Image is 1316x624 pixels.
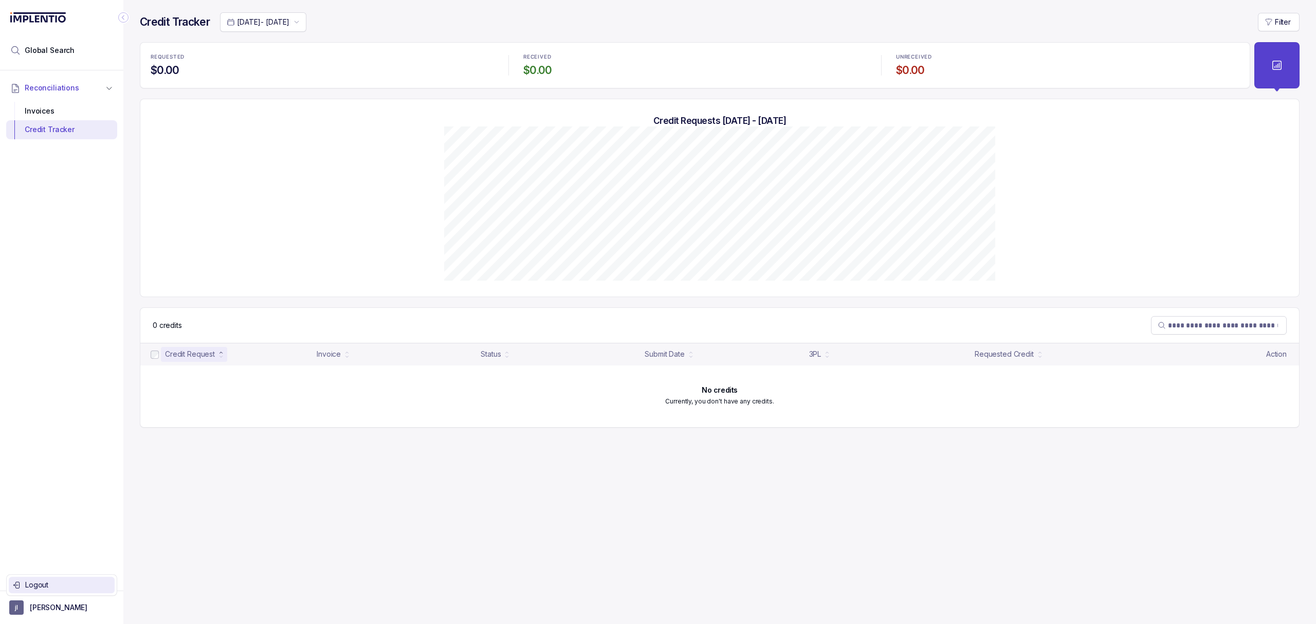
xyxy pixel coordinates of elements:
h4: $0.00 [523,63,867,78]
span: User initials [9,600,24,615]
p: Filter [1275,17,1291,27]
div: Invoice [317,349,341,359]
span: Global Search [25,45,75,56]
p: 0 credits [153,320,182,331]
div: Credit Tracker [14,120,109,139]
p: REQUESTED [151,54,185,60]
span: Reconciliations [25,83,79,93]
p: [DATE] - [DATE] [237,17,289,27]
h4: $0.00 [896,63,1239,78]
search: Date Range Picker [227,17,289,27]
li: Statistic RECEIVED [517,47,873,84]
div: Status [481,349,501,359]
div: Requested Credit [975,349,1034,359]
div: Submit Date [645,349,684,359]
h5: Credit Requests [DATE] - [DATE] [157,115,1283,126]
p: RECEIVED [523,54,551,60]
div: Collapse Icon [117,11,130,24]
h6: No credits [702,386,738,394]
h4: Credit Tracker [140,15,210,29]
div: Remaining page entries [153,320,182,331]
li: Statistic REQUESTED [144,47,500,84]
div: Reconciliations [6,100,117,141]
input: checkbox-checkbox-all [151,351,159,359]
search: Table Search Bar [1151,316,1287,335]
div: 3PL [809,349,821,359]
p: UNRECEIVED [896,54,932,60]
button: Reconciliations [6,77,117,99]
li: Statistic UNRECEIVED [890,47,1246,84]
p: Currently, you don't have any credits. [665,396,774,407]
button: Filter [1258,13,1300,31]
div: Invoices [14,102,109,120]
button: Date Range Picker [220,12,306,32]
p: [PERSON_NAME] [30,602,87,613]
button: User initials[PERSON_NAME] [9,600,114,615]
ul: Statistic Highlights [140,42,1250,88]
p: Action [1266,349,1287,359]
nav: Table Control [140,308,1299,343]
p: Logout [25,580,111,590]
div: Credit Request [165,349,215,359]
h4: $0.00 [151,63,494,78]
